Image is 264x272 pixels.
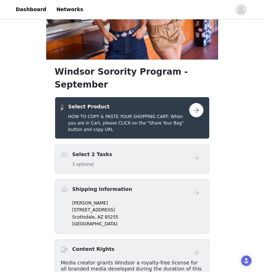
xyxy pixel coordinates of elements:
[52,1,87,18] a: Networks
[72,161,112,168] h5: 3 optional
[55,65,210,91] h1: Windsor Sorority Program - September
[11,1,51,18] a: Dashboard
[55,145,210,174] div: Select 2 Tasks
[72,215,96,220] span: Scottsdale,
[68,113,189,133] h5: HOW TO COPY & PASTE YOUR SHOPPING CART: When you are in Cart, please CLICK on the "Share Your Bag...
[72,200,203,206] p: [PERSON_NAME]
[97,215,103,220] span: AZ
[72,186,132,193] h4: Shipping Information
[241,255,251,266] div: Open Intercom Messenger
[72,151,112,158] h4: Select 2 Tasks
[72,221,203,227] p: [GEOGRAPHIC_DATA]
[55,97,210,139] div: Select Product
[68,103,189,111] h4: Select Product
[55,179,210,234] div: Shipping Information
[237,4,244,15] div: avatar
[105,215,118,220] span: 85255
[72,207,203,213] p: [STREET_ADDRESS]
[72,245,115,253] h4: Content Rights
